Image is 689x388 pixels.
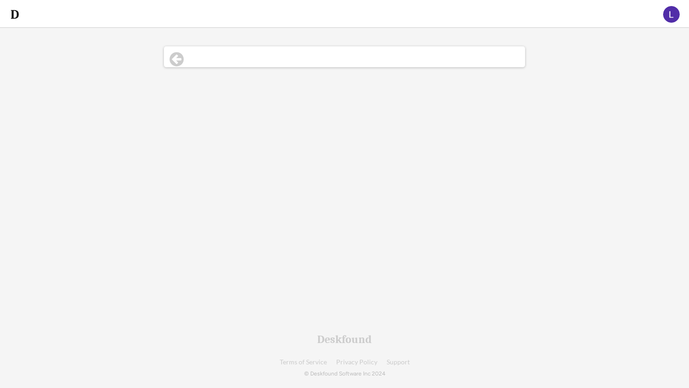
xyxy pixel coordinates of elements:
[9,9,20,20] img: d-whitebg.png
[280,359,327,366] a: Terms of Service
[317,334,372,345] div: Deskfound
[387,359,410,366] a: Support
[336,359,377,366] a: Privacy Policy
[663,6,680,23] img: ACg8ocIlQUACYqRc85gU-chYrandsqZQVoShMttC1ay7onuypNpTAg=s96-c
